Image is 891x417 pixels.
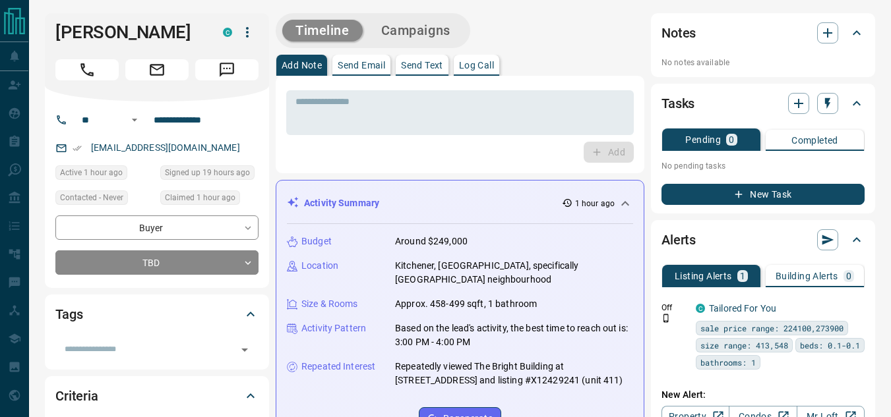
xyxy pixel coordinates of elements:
[661,88,865,119] div: Tasks
[301,259,338,273] p: Location
[160,165,259,184] div: Mon Oct 13 2025
[125,59,189,80] span: Email
[301,297,358,311] p: Size & Rooms
[661,229,696,250] h2: Alerts
[675,271,732,281] p: Listing Alerts
[301,235,332,248] p: Budget
[195,59,259,80] span: Message
[55,380,259,412] div: Criteria
[304,196,379,210] p: Activity Summary
[287,191,633,215] div: Activity Summary1 hour ago
[459,61,494,70] p: Log Call
[740,271,745,281] p: 1
[55,22,203,43] h1: [PERSON_NAME]
[395,259,633,287] p: Kitchener, [GEOGRAPHIC_DATA], specifically [GEOGRAPHIC_DATA] neighbourhood
[127,112,142,128] button: Open
[661,17,865,49] div: Notes
[165,166,250,179] span: Signed up 19 hours ago
[165,191,235,204] span: Claimed 1 hour ago
[696,304,705,313] div: condos.ca
[55,385,98,406] h2: Criteria
[91,142,240,153] a: [EMAIL_ADDRESS][DOMAIN_NAME]
[223,28,232,37] div: condos.ca
[301,360,375,374] p: Repeated Interest
[700,356,756,369] span: bathrooms: 1
[60,166,123,179] span: Active 1 hour ago
[73,144,82,153] svg: Email Verified
[338,61,385,70] p: Send Email
[700,321,844,335] span: sale price range: 224100,273900
[776,271,838,281] p: Building Alerts
[368,20,464,42] button: Campaigns
[661,302,688,314] p: Off
[661,93,694,114] h2: Tasks
[661,388,865,402] p: New Alert:
[575,198,615,209] p: 1 hour ago
[661,22,696,43] h2: Notes
[55,59,119,80] span: Call
[282,20,363,42] button: Timeline
[661,156,865,176] p: No pending tasks
[160,190,259,209] div: Tue Oct 14 2025
[395,321,633,349] p: Based on the lead's activity, the best time to reach out is: 3:00 PM - 4:00 PM
[55,165,154,184] div: Tue Oct 14 2025
[661,314,671,323] svg: Push Notification Only
[60,191,123,204] span: Contacted - Never
[709,303,776,314] a: Tailored For You
[685,135,721,144] p: Pending
[395,297,537,311] p: Approx. 458-499 sqft, 1 bathroom
[301,321,366,335] p: Activity Pattern
[55,250,259,275] div: TBD
[55,215,259,240] div: Buyer
[800,339,860,352] span: beds: 0.1-0.1
[235,341,254,359] button: Open
[700,339,788,352] span: size range: 413,548
[55,304,82,325] h2: Tags
[661,184,865,205] button: New Task
[395,235,468,248] p: Around $249,000
[395,360,633,387] p: Repeatedly viewed The Bright Building at [STREET_ADDRESS] and listing #X12429241 (unit 411)
[401,61,443,70] p: Send Text
[791,136,838,145] p: Completed
[661,224,865,256] div: Alerts
[55,298,259,330] div: Tags
[846,271,851,281] p: 0
[282,61,322,70] p: Add Note
[661,57,865,69] p: No notes available
[729,135,734,144] p: 0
